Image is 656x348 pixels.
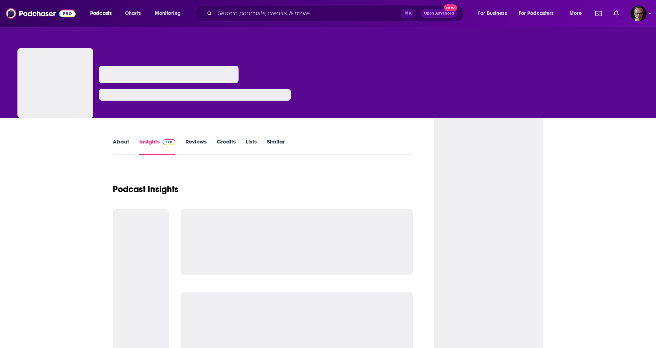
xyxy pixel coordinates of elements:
a: Charts [120,8,145,19]
button: open menu [473,8,516,19]
a: About [113,138,129,155]
a: Similar [267,138,285,155]
img: Podchaser Pro [163,139,175,145]
span: More [569,8,582,19]
span: Podcasts [90,8,112,19]
span: For Podcasters [519,8,554,19]
button: Show profile menu [631,5,647,21]
a: Show notifications dropdown [611,7,622,20]
a: Reviews [185,138,207,155]
button: open menu [564,8,591,19]
span: Charts [125,8,141,19]
a: InsightsPodchaser Pro [139,138,175,155]
button: open menu [514,8,564,19]
a: Credits [217,138,236,155]
button: open menu [150,8,190,19]
button: Open AdvancedNew [421,9,457,18]
img: User Profile [631,5,647,21]
button: open menu [85,8,121,19]
span: ⌘ K [401,9,415,18]
span: For Business [478,8,507,19]
span: Logged in as experts2podcasts [631,5,647,21]
a: Lists [246,138,257,155]
img: Podchaser - Follow, Share and Rate Podcasts [6,7,76,20]
span: Open Advanced [424,12,454,15]
div: Search podcasts, credits, & more... [202,5,471,22]
span: Monitoring [155,8,181,19]
a: Show notifications dropdown [592,7,605,20]
span: New [444,4,457,11]
input: Search podcasts, credits, & more... [215,8,401,19]
h1: Podcast Insights [113,184,179,195]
